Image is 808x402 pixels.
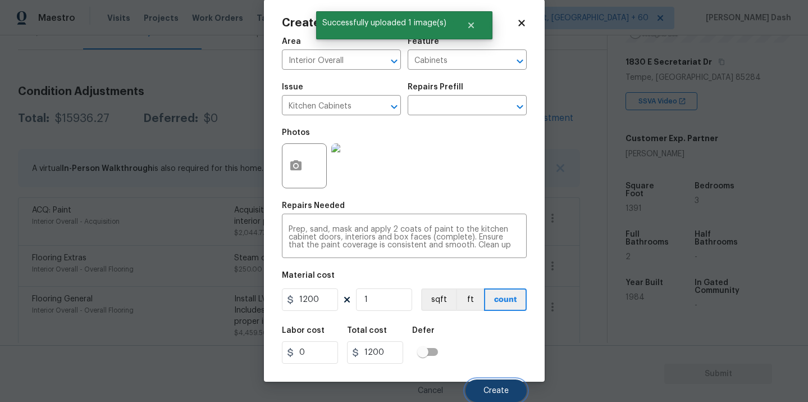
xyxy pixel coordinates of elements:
[465,380,527,402] button: Create
[400,380,461,402] button: Cancel
[512,53,528,69] button: Open
[282,327,325,335] h5: Labor cost
[282,17,517,29] h2: Create Condition Adjustment
[421,288,456,311] button: sqft
[386,99,402,115] button: Open
[282,202,345,210] h5: Repairs Needed
[282,129,310,137] h5: Photos
[282,38,301,46] h5: Area
[484,288,527,311] button: count
[316,11,453,35] span: Successfully uploaded 1 image(s)
[386,53,402,69] button: Open
[412,327,435,335] h5: Defer
[289,225,520,249] textarea: Prep, sand, mask and apply 2 coats of paint to the kitchen cabinet doors, interiors and box faces...
[512,99,528,115] button: Open
[282,272,335,279] h5: Material cost
[456,288,484,311] button: ft
[483,387,509,395] span: Create
[408,38,439,46] h5: Feature
[282,83,303,91] h5: Issue
[453,14,490,37] button: Close
[418,387,443,395] span: Cancel
[347,327,387,335] h5: Total cost
[408,83,463,91] h5: Repairs Prefill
